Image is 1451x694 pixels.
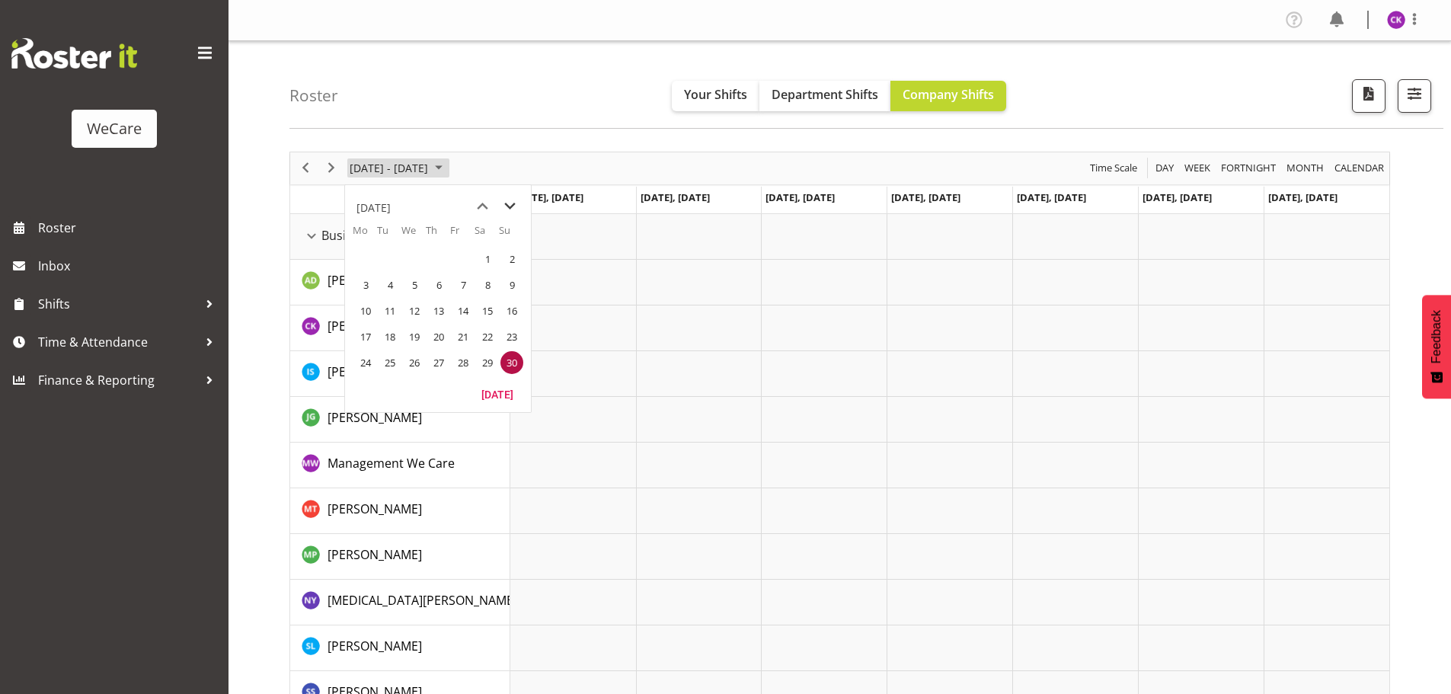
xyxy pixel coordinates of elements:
span: Sunday, June 23, 2024 [500,325,523,348]
span: Month [1285,158,1325,177]
span: [DATE], [DATE] [765,190,835,204]
td: Business Support Office resource [290,214,510,260]
span: Wednesday, June 12, 2024 [403,299,426,322]
th: We [401,223,426,246]
th: Fr [450,223,475,246]
th: Sa [475,223,499,246]
button: Feedback - Show survey [1422,295,1451,398]
span: Inbox [38,254,221,277]
span: Wednesday, June 5, 2024 [403,273,426,296]
span: Your Shifts [684,86,747,103]
span: [PERSON_NAME] [328,546,422,563]
span: Sunday, June 9, 2024 [500,273,523,296]
button: Download a PDF of the roster according to the set date range. [1352,79,1385,113]
span: Thursday, June 13, 2024 [427,299,450,322]
span: Saturday, June 29, 2024 [476,351,499,374]
button: June 2024 [347,158,449,177]
td: Sarah Lamont resource [290,625,510,671]
span: Business Support Office [321,226,459,245]
span: Sunday, June 16, 2024 [500,299,523,322]
div: title [356,193,391,223]
span: Monday, June 24, 2024 [354,351,377,374]
button: Previous [296,158,316,177]
span: Finance & Reporting [38,369,198,392]
th: Tu [377,223,401,246]
img: Rosterit website logo [11,38,137,69]
a: [PERSON_NAME] [328,408,422,427]
span: Thursday, June 6, 2024 [427,273,450,296]
span: Tuesday, June 25, 2024 [379,351,401,374]
td: Management We Care resource [290,443,510,488]
span: [PERSON_NAME] [328,638,422,654]
button: Company Shifts [890,81,1006,111]
span: [PERSON_NAME] [328,272,422,289]
button: previous month [468,193,496,220]
td: Isabel Simcox resource [290,351,510,397]
td: Aleea Devenport resource [290,260,510,305]
a: [PERSON_NAME] [328,500,422,518]
span: Monday, June 17, 2024 [354,325,377,348]
td: Millie Pumphrey resource [290,534,510,580]
span: Shifts [38,293,198,315]
span: Saturday, June 1, 2024 [476,248,499,270]
a: [PERSON_NAME] [328,545,422,564]
span: Management We Care [328,455,455,472]
span: [DATE], [DATE] [1143,190,1212,204]
span: Friday, June 14, 2024 [452,299,475,322]
span: Saturday, June 8, 2024 [476,273,499,296]
span: Saturday, June 15, 2024 [476,299,499,322]
span: [MEDICAL_DATA][PERSON_NAME] [328,592,517,609]
div: previous period [292,152,318,184]
span: Department Shifts [772,86,878,103]
span: [DATE], [DATE] [641,190,710,204]
span: Feedback [1430,310,1443,363]
th: Su [499,223,523,246]
div: June 24 - 30, 2024 [344,152,452,184]
span: [DATE] - [DATE] [348,158,430,177]
span: Tuesday, June 11, 2024 [379,299,401,322]
a: [PERSON_NAME] [328,363,422,381]
div: next period [318,152,344,184]
span: Day [1154,158,1175,177]
button: next month [496,193,523,220]
button: Timeline Day [1153,158,1177,177]
span: [DATE], [DATE] [514,190,583,204]
span: Roster [38,216,221,239]
span: Fortnight [1219,158,1277,177]
span: [DATE], [DATE] [1017,190,1086,204]
a: Management We Care [328,454,455,472]
button: Your Shifts [672,81,759,111]
button: Timeline Week [1182,158,1213,177]
span: calendar [1333,158,1385,177]
button: Today [471,383,523,405]
button: Time Scale [1088,158,1140,177]
span: Sunday, June 30, 2024 [500,351,523,374]
td: Janine Grundler resource [290,397,510,443]
span: Saturday, June 22, 2024 [476,325,499,348]
button: Timeline Month [1284,158,1327,177]
span: Friday, June 7, 2024 [452,273,475,296]
span: Time & Attendance [38,331,198,353]
span: Thursday, June 27, 2024 [427,351,450,374]
a: [PERSON_NAME] [328,271,422,289]
span: Week [1183,158,1212,177]
span: [DATE], [DATE] [891,190,960,204]
span: Friday, June 21, 2024 [452,325,475,348]
span: Sunday, June 2, 2024 [500,248,523,270]
h4: Roster [289,87,338,104]
button: Month [1332,158,1387,177]
span: Time Scale [1088,158,1139,177]
a: [MEDICAL_DATA][PERSON_NAME] [328,591,517,609]
td: Chloe Kim resource [290,305,510,351]
span: Monday, June 10, 2024 [354,299,377,322]
span: Friday, June 28, 2024 [452,351,475,374]
th: Mo [353,223,377,246]
span: [PERSON_NAME] [328,409,422,426]
th: Th [426,223,450,246]
span: Wednesday, June 19, 2024 [403,325,426,348]
span: [PERSON_NAME] [328,318,422,334]
td: Michelle Thomas resource [290,488,510,534]
span: Company Shifts [903,86,994,103]
button: Department Shifts [759,81,890,111]
td: Nikita Yates resource [290,580,510,625]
